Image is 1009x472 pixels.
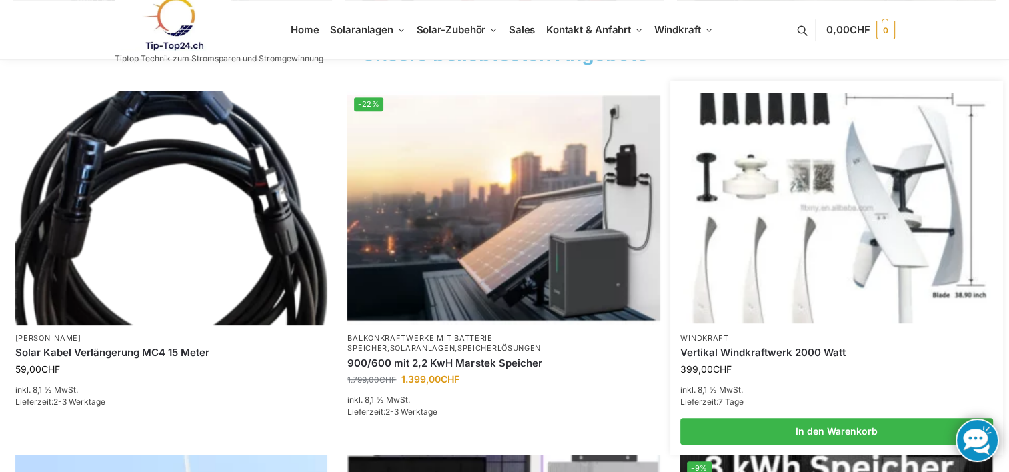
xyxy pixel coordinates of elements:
[509,23,536,36] span: Sales
[680,384,993,396] p: inkl. 8,1 % MwSt.
[41,363,60,375] span: CHF
[15,91,328,325] img: Home 5
[347,333,492,353] a: Balkonkraftwerke mit Batterie Speicher
[713,363,732,375] span: CHF
[684,93,990,323] a: Vertikal Windrad
[379,375,396,385] span: CHF
[347,407,437,417] span: Lieferzeit:
[15,346,328,359] a: Solar Kabel Verlängerung MC4 15 Meter
[457,343,541,353] a: Speicherlösungen
[11,43,998,63] h2: Unsere beliebtesten Angebote
[546,23,631,36] span: Kontakt & Anfahrt
[385,407,437,417] span: 2-3 Werktage
[53,397,105,407] span: 2-3 Werktage
[417,23,486,36] span: Solar-Zubehör
[401,373,459,385] bdi: 1.399,00
[330,23,393,36] span: Solaranlagen
[390,343,455,353] a: Solaranlagen
[347,357,660,370] a: 900/600 mit 2,2 KwH Marstek Speicher
[680,333,728,343] a: Windkraft
[718,397,744,407] span: 7 Tage
[115,55,323,63] p: Tiptop Technik zum Stromsparen und Stromgewinnung
[347,91,660,325] a: -22%Balkonkraftwerk mit Marstek Speicher
[826,23,870,36] span: 0,00
[15,397,105,407] span: Lieferzeit:
[347,333,660,354] p: , ,
[15,384,328,396] p: inkl. 8,1 % MwSt.
[850,23,870,36] span: CHF
[684,93,990,323] img: Home 7
[680,418,993,445] a: In den Warenkorb legen: „Vertikal Windkraftwerk 2000 Watt“
[347,91,660,325] img: Home 6
[347,394,660,406] p: inkl. 8,1 % MwSt.
[15,363,60,375] bdi: 59,00
[876,21,895,39] span: 0
[680,346,993,359] a: Vertikal Windkraftwerk 2000 Watt
[654,23,701,36] span: Windkraft
[347,375,396,385] bdi: 1.799,00
[680,397,744,407] span: Lieferzeit:
[680,363,732,375] bdi: 399,00
[826,10,894,50] a: 0,00CHF 0
[441,373,459,385] span: CHF
[15,91,328,325] a: Solar-Verlängerungskabel
[15,333,81,343] a: [PERSON_NAME]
